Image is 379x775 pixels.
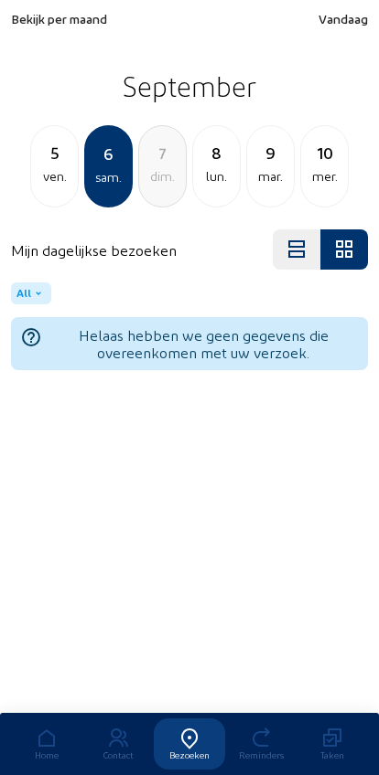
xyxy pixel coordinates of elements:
h4: Mijn dagelijkse bezoeken [11,241,177,259]
div: 9 [247,140,294,165]
a: Contact [82,718,154,770]
div: Contact [82,749,154,760]
span: Helaas hebben we geen gegevens die overeenkomen met uw verzoek. [48,326,359,361]
div: 6 [86,141,131,166]
div: Bezoeken [154,749,225,760]
div: 10 [301,140,348,165]
span: All [16,286,31,301]
div: 8 [193,140,240,165]
div: Home [11,749,82,760]
mat-icon: help_outline [20,326,42,361]
a: Taken [297,718,368,770]
div: 5 [31,140,78,165]
div: Taken [297,749,368,760]
a: Home [11,718,82,770]
div: lun. [193,165,240,187]
div: Reminders [225,749,297,760]
h2: September [11,63,368,109]
div: ven. [31,165,78,187]
div: dim. [139,165,186,187]
div: mar. [247,165,294,187]
div: 7 [139,140,186,165]
a: Bezoeken [154,718,225,770]
span: Bekijk per maand [11,11,107,27]
div: mer. [301,165,348,187]
div: sam. [86,166,131,188]
a: Reminders [225,718,297,770]
span: Vandaag [319,11,368,27]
